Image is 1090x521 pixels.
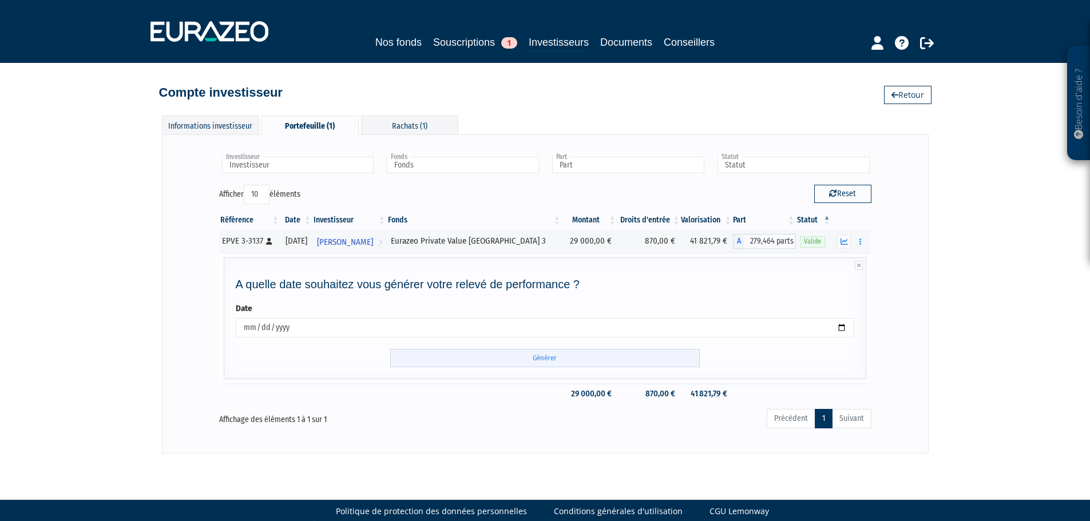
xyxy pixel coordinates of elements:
td: 870,00 € [617,230,681,253]
td: 41 821,79 € [681,230,732,253]
td: 29 000,00 € [562,384,617,404]
a: Retour [884,86,932,104]
div: Informations investisseur [162,116,259,134]
th: Date: activer pour trier la colonne par ordre croissant [280,210,312,230]
a: Politique de protection des données personnelles [336,506,527,517]
input: Générer [390,349,700,368]
span: [PERSON_NAME] [317,232,373,253]
div: Affichage des éléments 1 à 1 sur 1 [219,408,481,426]
label: Date [236,303,252,315]
a: 1 [815,409,833,428]
button: Reset [814,185,871,203]
div: [DATE] [284,235,308,247]
td: 29 000,00 € [562,230,617,253]
label: Afficher éléments [219,185,300,204]
p: Besoin d'aide ? [1072,52,1085,155]
th: Fonds: activer pour trier la colonne par ordre croissant [387,210,562,230]
span: Valide [800,236,825,247]
th: Part: activer pour trier la colonne par ordre croissant [733,210,796,230]
div: EPVE 3-3137 [222,235,276,247]
i: [Français] Personne physique [266,238,272,245]
h4: A quelle date souhaitez vous générer votre relevé de performance ? [236,278,855,291]
div: Eurazeo Private Value [GEOGRAPHIC_DATA] 3 [391,235,558,247]
img: 1732889491-logotype_eurazeo_blanc_rvb.png [150,21,268,42]
i: Voir l'investisseur [378,232,382,253]
a: Nos fonds [375,34,422,50]
span: 279,464 parts [744,234,796,249]
a: Conseillers [664,34,715,50]
th: Statut : activer pour trier la colonne par ordre d&eacute;croissant [796,210,831,230]
span: 1 [501,37,517,49]
a: CGU Lemonway [710,506,769,517]
div: A - Eurazeo Private Value Europe 3 [733,234,796,249]
span: A [733,234,744,249]
th: Valorisation: activer pour trier la colonne par ordre croissant [681,210,732,230]
h4: Compte investisseur [159,86,283,100]
div: Portefeuille (1) [261,116,359,135]
td: 41 821,79 € [681,384,732,404]
th: Référence : activer pour trier la colonne par ordre croissant [219,210,280,230]
a: [PERSON_NAME] [312,230,387,253]
select: Afficheréléments [244,185,269,204]
th: Droits d'entrée: activer pour trier la colonne par ordre croissant [617,210,681,230]
th: Montant: activer pour trier la colonne par ordre croissant [562,210,617,230]
a: Conditions générales d'utilisation [554,506,683,517]
th: Investisseur: activer pour trier la colonne par ordre croissant [312,210,387,230]
td: 870,00 € [617,384,681,404]
a: Documents [600,34,652,50]
a: Investisseurs [529,34,589,52]
a: Souscriptions1 [433,34,517,50]
div: Rachats (1) [361,116,458,134]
